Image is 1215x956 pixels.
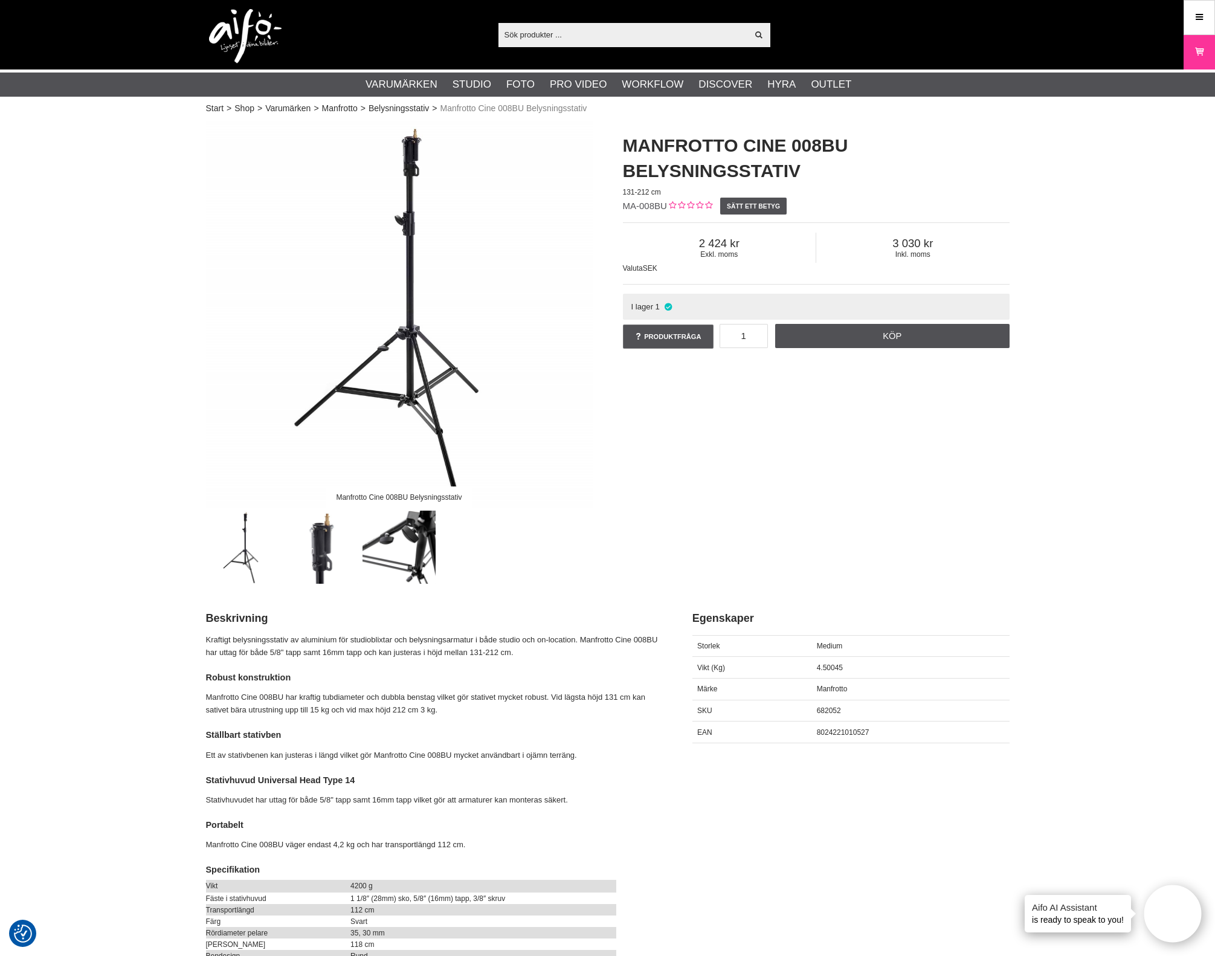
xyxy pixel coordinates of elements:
td: 4200 g [350,880,616,893]
span: I lager [631,302,653,311]
h2: Beskrivning [206,611,662,626]
span: Fäste i stativhuvud [206,894,266,903]
td: Vikt [206,880,351,893]
span: EAN [697,728,712,737]
a: Foto [506,77,535,92]
a: Outlet [811,77,851,92]
img: Revisit consent button [14,925,32,943]
span: > [257,102,262,115]
a: Varumärken [265,102,311,115]
h4: Aifo AI Assistant [1032,901,1124,914]
span: 131-212 cm [623,188,661,196]
span: Rördiameter pelare [206,929,268,937]
a: Köp [775,324,1010,348]
span: > [432,102,437,115]
span: Manfrotto Cine 008BU Belysningsstativ [440,102,587,115]
span: 3 030 [816,237,1010,250]
img: Manfrotto Cine 008BU Belysningsstativ [207,511,280,584]
span: Storlek [697,642,720,650]
span: MA-008BU [623,201,667,211]
span: 2 424 [623,237,816,250]
div: Kundbetyg: 0 [667,200,712,213]
a: Sätt ett betyg [720,198,787,215]
h1: Manfrotto Cine 008BU Belysningsstativ [623,133,1010,184]
a: Pro Video [550,77,607,92]
a: Hyra [767,77,796,92]
span: Transportlängd [206,906,254,914]
span: Medium [817,642,843,650]
a: Shop [234,102,254,115]
h4: Robust konstruktion [206,671,662,683]
td: Färg [206,916,351,927]
span: Märke [697,685,717,693]
h4: Specifikation [206,864,662,876]
span: SEK [643,264,657,273]
span: [PERSON_NAME] [206,940,266,949]
h4: Ställbart stativben [206,729,662,741]
a: Belysningsstativ [369,102,429,115]
input: Sök produkter ... [498,25,748,44]
span: Kraftigt belysningsstativ av aluminium för studioblixtar och belysningsarmatur i både studio och ... [206,635,658,657]
span: > [314,102,318,115]
span: 1 [656,302,660,311]
a: Produktfråga [623,325,714,349]
button: Samtyckesinställningar [14,923,32,945]
span: Ett av stativbenen kan justeras i längd vilket gör Manfrotto Cine 008BU mycket användbart i ojämn... [206,751,577,760]
a: Manfrotto [322,102,358,115]
span: SKU [697,706,712,715]
span: Vikt (Kg) [697,664,725,672]
img: Manfrotto Cine 008BU Belysningsstativ [206,121,593,508]
a: Workflow [622,77,683,92]
div: is ready to speak to you! [1025,895,1131,932]
td: 118 cm [350,938,616,950]
span: Valuta [623,264,643,273]
h4: Portabelt [206,819,662,831]
td: 112 cm [350,904,616,916]
a: Start [206,102,224,115]
span: Inkl. moms [816,250,1010,259]
img: logo.png [209,9,282,63]
img: Dubbla fästen för armaturer [285,511,358,584]
div: Manfrotto Cine 008BU Belysningsstativ [326,486,472,508]
img: Ställbart stativben för justering i ojämn terräng [363,511,436,584]
i: I lager [663,302,673,311]
span: Exkl. moms [623,250,816,259]
span: 4.50045 [817,664,843,672]
h2: Egenskaper [692,611,1010,626]
span: > [227,102,231,115]
span: 35, 30 mm [350,929,385,937]
a: Discover [698,77,752,92]
span: 1 1/8″ (28mm) sko, 5/8″ (16mm) tapp, 3/8″ skruv [350,894,505,903]
span: Manfrotto Cine 008BU väger endast 4,2 kg och har transportlängd 112 cm. [206,840,468,849]
h4: Stativhuvud Universal Head Type 14 [206,774,662,786]
a: Varumärken [366,77,437,92]
span: Manfrotto Cine 008BU har kraftig tubdiameter och dubbla benstag vilket gör stativet mycket robust... [206,693,645,714]
a: Studio [453,77,491,92]
td: Svart [350,916,616,927]
span: > [361,102,366,115]
span: Stativhuvudet har uttag för både 5/8" tapp samt 16mm tapp vilket gör att armaturer kan monteras s... [206,795,568,804]
span: 682052 [817,706,841,715]
span: Manfrotto [817,685,848,693]
span: 8024221010527 [817,728,869,737]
